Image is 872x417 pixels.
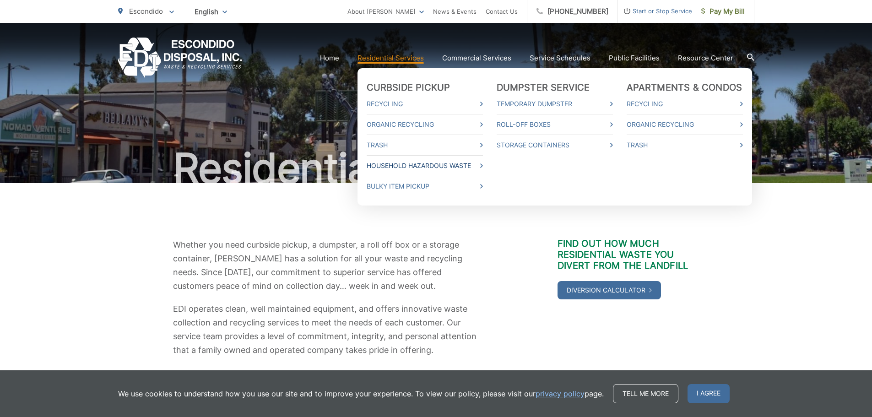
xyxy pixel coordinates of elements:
[688,384,730,403] span: I agree
[118,38,242,78] a: EDCD logo. Return to the homepage.
[609,53,660,64] a: Public Facilities
[701,6,745,17] span: Pay My Bill
[347,6,424,17] a: About [PERSON_NAME]
[118,388,604,399] p: We use cookies to understand how you use our site and to improve your experience. To view our pol...
[433,6,477,17] a: News & Events
[627,82,742,93] a: Apartments & Condos
[173,302,480,357] p: EDI operates clean, well maintained equipment, and offers innovative waste collection and recycli...
[188,4,234,20] span: English
[558,238,699,271] h3: Find out how much residential waste you divert from the landfill
[536,388,585,399] a: privacy policy
[357,53,424,64] a: Residential Services
[627,140,743,151] a: Trash
[367,140,483,151] a: Trash
[367,160,483,171] a: Household Hazardous Waste
[627,119,743,130] a: Organic Recycling
[367,82,450,93] a: Curbside Pickup
[497,140,613,151] a: Storage Containers
[118,146,754,191] h1: Residential Services
[558,281,661,299] a: Diversion Calculator
[442,53,511,64] a: Commercial Services
[613,384,678,403] a: Tell me more
[530,53,590,64] a: Service Schedules
[367,181,483,192] a: Bulky Item Pickup
[497,82,590,93] a: Dumpster Service
[367,119,483,130] a: Organic Recycling
[497,98,613,109] a: Temporary Dumpster
[486,6,518,17] a: Contact Us
[497,119,613,130] a: Roll-Off Boxes
[320,53,339,64] a: Home
[678,53,733,64] a: Resource Center
[367,98,483,109] a: Recycling
[173,238,480,293] p: Whether you need curbside pickup, a dumpster, a roll off box or a storage container, [PERSON_NAME...
[129,7,163,16] span: Escondido
[627,98,743,109] a: Recycling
